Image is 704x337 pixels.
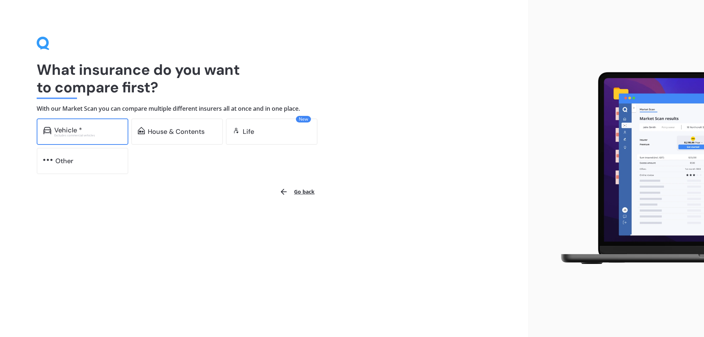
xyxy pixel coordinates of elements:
[138,127,145,134] img: home-and-contents.b802091223b8502ef2dd.svg
[243,128,254,135] div: Life
[54,134,122,137] div: Excludes commercial vehicles
[550,68,704,270] img: laptop.webp
[148,128,205,135] div: House & Contents
[43,156,52,164] img: other.81dba5aafe580aa69f38.svg
[232,127,240,134] img: life.f720d6a2d7cdcd3ad642.svg
[37,105,491,113] h4: With our Market Scan you can compare multiple different insurers all at once and in one place.
[296,116,311,122] span: New
[275,183,319,201] button: Go back
[55,157,73,165] div: Other
[43,127,51,134] img: car.f15378c7a67c060ca3f3.svg
[37,61,491,96] h1: What insurance do you want to compare first?
[54,127,82,134] div: Vehicle *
